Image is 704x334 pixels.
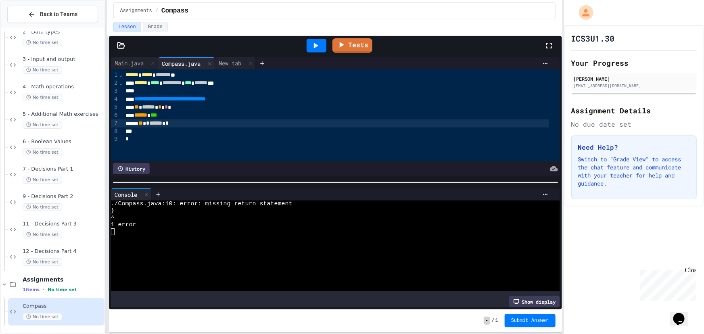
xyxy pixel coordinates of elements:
span: Fold line [119,71,123,78]
div: 9 [111,135,119,143]
div: 4 [111,95,119,103]
span: 9 - Decisions Part 2 [23,193,103,200]
span: Assignments [120,8,152,14]
span: No time set [23,258,62,266]
span: Assignments [23,276,103,283]
span: 3 - Input and output [23,56,103,63]
a: Tests [332,38,372,53]
div: My Account [570,3,595,22]
div: Compass.java [158,57,215,69]
button: Lesson [113,22,141,32]
span: / [155,8,158,14]
div: 7 [111,119,119,127]
div: History [113,163,150,174]
div: New tab [215,57,256,69]
span: • [43,286,44,293]
div: Chat with us now!Close [3,3,56,51]
span: No time set [48,287,77,292]
iframe: chat widget [670,302,696,326]
span: ./Compass.java:10: error: missing return statement [111,200,292,207]
span: ^ [111,215,115,221]
span: No time set [23,39,62,46]
span: No time set [23,203,62,211]
div: 2 [111,79,119,87]
span: 2 - Data types [23,29,103,35]
div: 8 [111,127,119,136]
span: 5 - Additional Math exercises [23,111,103,118]
h1: ICS3U1.30 [571,33,615,44]
div: Main.java [111,59,148,67]
span: No time set [23,231,62,238]
span: 7 - Decisions Part 1 [23,166,103,173]
div: 6 [111,111,119,119]
h2: Assignment Details [571,105,697,116]
span: - [484,317,490,325]
span: No time set [23,66,62,74]
div: Console [111,188,152,200]
span: No time set [23,313,62,321]
div: [EMAIL_ADDRESS][DOMAIN_NAME] [574,83,694,89]
iframe: chat widget [637,267,696,301]
span: No time set [23,176,62,184]
div: Compass.java [158,59,205,68]
span: Submit Answer [511,317,549,324]
button: Grade [143,22,168,32]
span: 1 items [23,287,40,292]
h2: Your Progress [571,57,697,69]
span: 4 - Math operations [23,83,103,90]
div: 3 [111,87,119,95]
h3: Need Help? [578,142,690,152]
span: 11 - Decisions Part 3 [23,221,103,228]
div: Show display [509,296,560,307]
p: Switch to "Grade View" to access the chat feature and communicate with your teacher for help and ... [578,155,690,188]
div: [PERSON_NAME] [574,75,694,82]
span: No time set [23,148,62,156]
span: No time set [23,94,62,101]
span: } [111,207,115,214]
span: 12 - Decisions Part 4 [23,248,103,255]
button: Submit Answer [505,314,556,327]
span: Back to Teams [40,10,77,19]
span: 1 [495,317,498,324]
span: Compass [161,6,188,16]
div: 5 [111,103,119,111]
span: 1 error [111,221,136,228]
div: Console [111,190,142,199]
div: New tab [215,59,246,67]
span: No time set [23,121,62,129]
div: Main.java [111,57,158,69]
span: 6 - Boolean Values [23,138,103,145]
span: / [492,317,495,324]
span: Compass [23,303,103,310]
button: Back to Teams [7,6,98,23]
div: No due date set [571,119,697,129]
span: Fold line [119,79,123,86]
div: 1 [111,71,119,79]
